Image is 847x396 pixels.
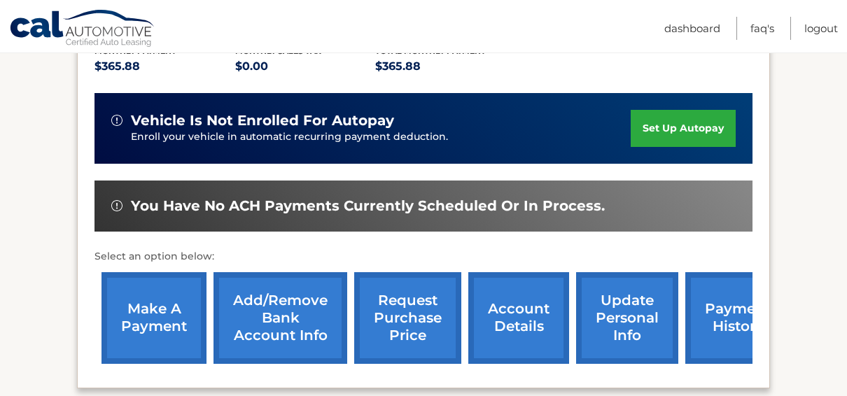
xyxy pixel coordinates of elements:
a: account details [468,272,569,364]
p: $365.88 [94,57,235,76]
span: vehicle is not enrolled for autopay [131,112,394,129]
a: payment history [685,272,790,364]
img: alert-white.svg [111,115,122,126]
a: request purchase price [354,272,461,364]
p: Enroll your vehicle in automatic recurring payment deduction. [131,129,631,145]
p: $0.00 [235,57,376,76]
a: make a payment [101,272,206,364]
p: $365.88 [375,57,516,76]
a: Logout [804,17,838,40]
p: Select an option below: [94,248,752,265]
a: Dashboard [664,17,720,40]
img: alert-white.svg [111,200,122,211]
a: update personal info [576,272,678,364]
a: Add/Remove bank account info [213,272,347,364]
a: FAQ's [750,17,774,40]
span: You have no ACH payments currently scheduled or in process. [131,197,605,215]
a: Cal Automotive [9,9,156,50]
a: set up autopay [631,110,736,147]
